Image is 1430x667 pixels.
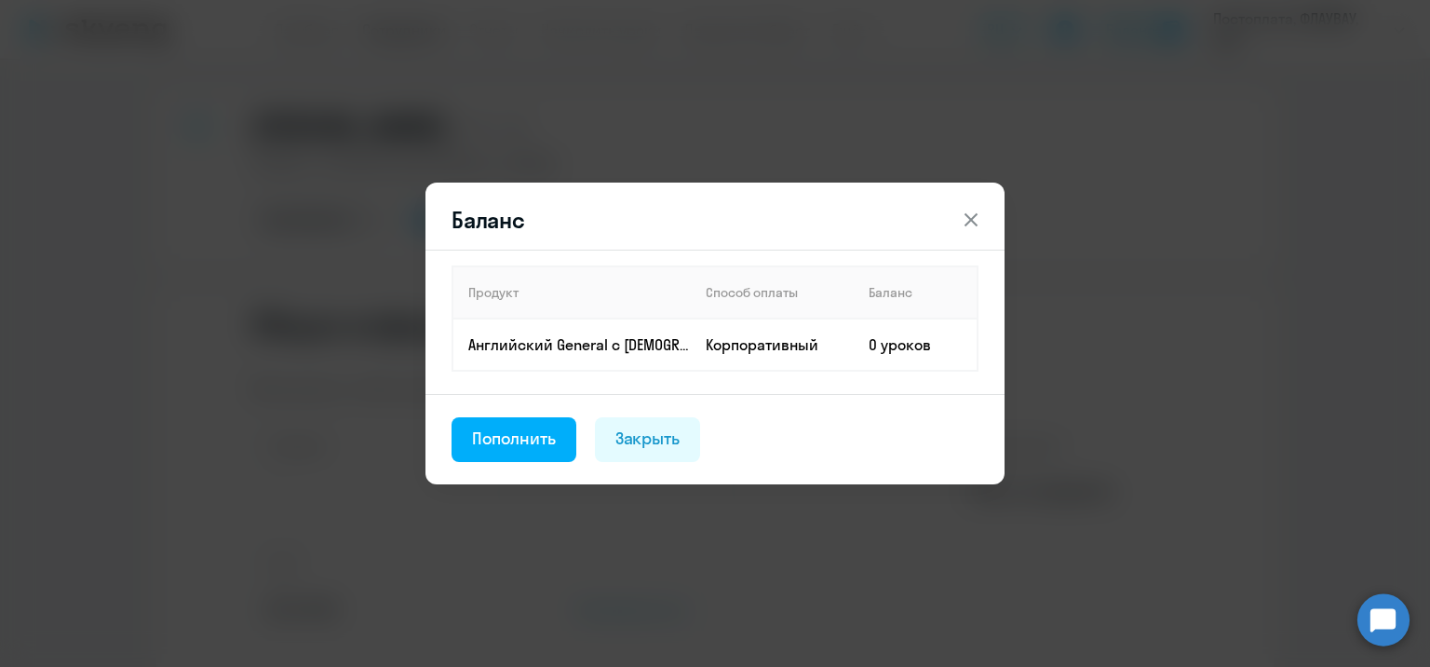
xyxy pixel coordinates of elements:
[468,334,690,355] p: Английский General с [DEMOGRAPHIC_DATA] преподавателем
[854,266,978,319] th: Баланс
[472,427,556,451] div: Пополнить
[691,266,854,319] th: Способ оплаты
[854,319,978,371] td: 0 уроков
[452,417,576,462] button: Пополнить
[615,427,681,451] div: Закрыть
[452,266,691,319] th: Продукт
[425,205,1005,235] header: Баланс
[595,417,701,462] button: Закрыть
[691,319,854,371] td: Корпоративный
